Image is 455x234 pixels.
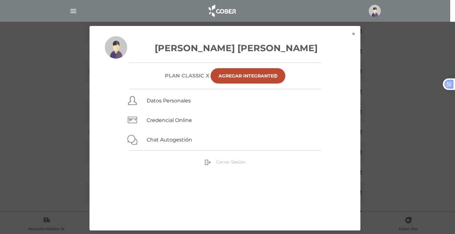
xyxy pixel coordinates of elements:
a: Agregar Integrante [211,68,285,84]
a: Credencial Online [147,117,192,123]
button: × [347,26,360,42]
a: Chat Autogestión [147,137,192,143]
img: logo_cober_home-white.png [205,3,239,19]
span: Cerrar Sesión [216,159,246,165]
h6: Plan CLASSIC X [165,73,209,79]
h3: [PERSON_NAME] [PERSON_NAME] [105,41,345,55]
img: sign-out.png [204,159,211,165]
img: Cober_menu-lines-white.svg [69,7,77,15]
a: Cerrar Sesión [204,159,246,165]
img: profile-placeholder.svg [369,5,381,17]
a: Datos Personales [147,98,191,104]
img: profile-placeholder.svg [105,36,127,59]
